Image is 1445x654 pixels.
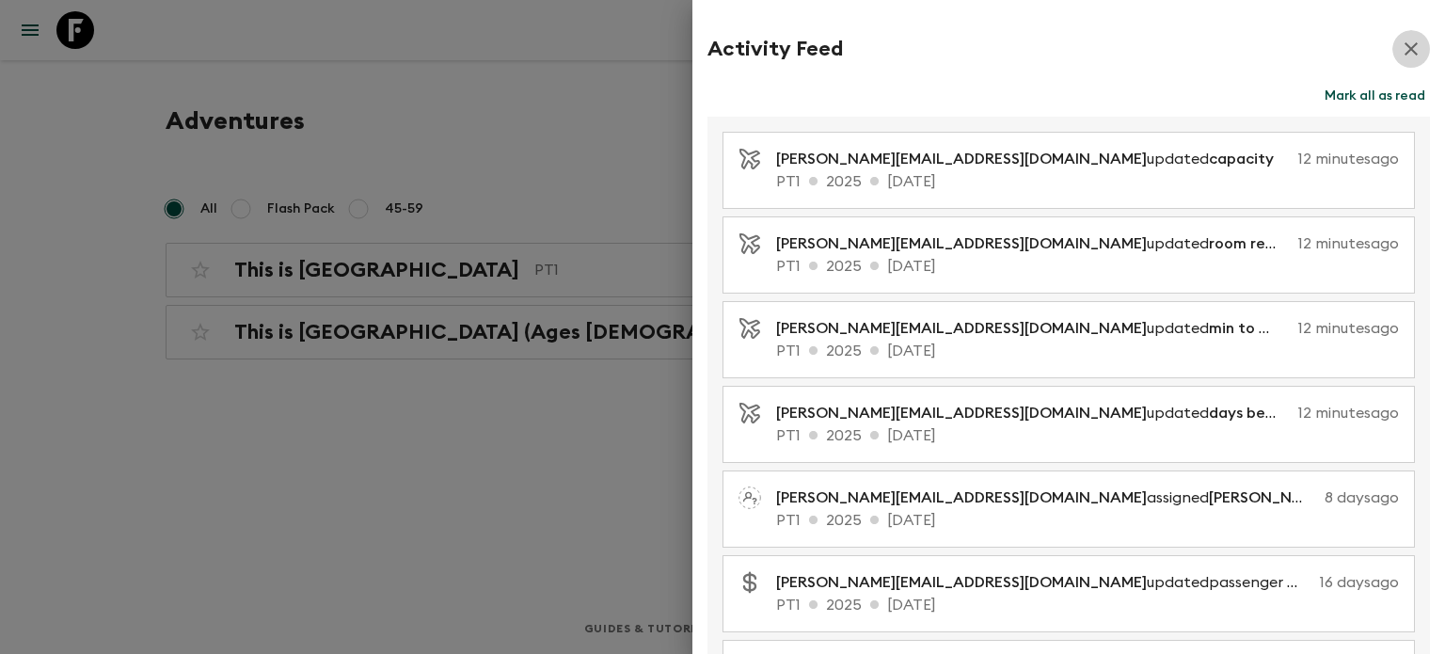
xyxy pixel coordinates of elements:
p: 12 minutes ago [1298,232,1399,255]
h2: Activity Feed [707,37,843,61]
span: [PERSON_NAME][EMAIL_ADDRESS][DOMAIN_NAME] [776,152,1147,167]
p: updated [776,317,1291,340]
span: [PERSON_NAME][EMAIL_ADDRESS][DOMAIN_NAME] [776,406,1147,421]
p: updated [776,402,1291,424]
p: 12 minutes ago [1298,402,1399,424]
span: [PERSON_NAME] [1209,490,1328,505]
p: 8 days ago [1325,487,1399,509]
p: PT1 2025 [DATE] [776,170,1399,193]
span: [PERSON_NAME][EMAIL_ADDRESS][DOMAIN_NAME] [776,321,1147,336]
p: 12 minutes ago [1298,317,1399,340]
p: PT1 2025 [DATE] [776,509,1399,532]
p: 12 minutes ago [1296,148,1399,170]
span: capacity [1209,152,1274,167]
p: PT1 2025 [DATE] [776,424,1399,447]
p: updated [776,232,1291,255]
span: room release days [1209,236,1342,251]
p: PT1 2025 [DATE] [776,255,1399,278]
span: [PERSON_NAME][EMAIL_ADDRESS][DOMAIN_NAME] [776,236,1147,251]
p: PT1 2025 [DATE] [776,594,1399,616]
span: min to guarantee [1209,321,1336,336]
span: [PERSON_NAME][EMAIL_ADDRESS][DOMAIN_NAME] [776,575,1147,590]
span: [PERSON_NAME][EMAIL_ADDRESS][DOMAIN_NAME] [776,490,1147,505]
p: PT1 2025 [DATE] [776,340,1399,362]
button: Mark all as read [1320,83,1430,109]
p: assigned as a pack leader [776,487,1317,509]
p: updated [776,148,1289,170]
p: updated passenger costs [776,571,1312,594]
span: days before departure for EB [1209,406,1423,421]
p: 16 days ago [1320,571,1399,594]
